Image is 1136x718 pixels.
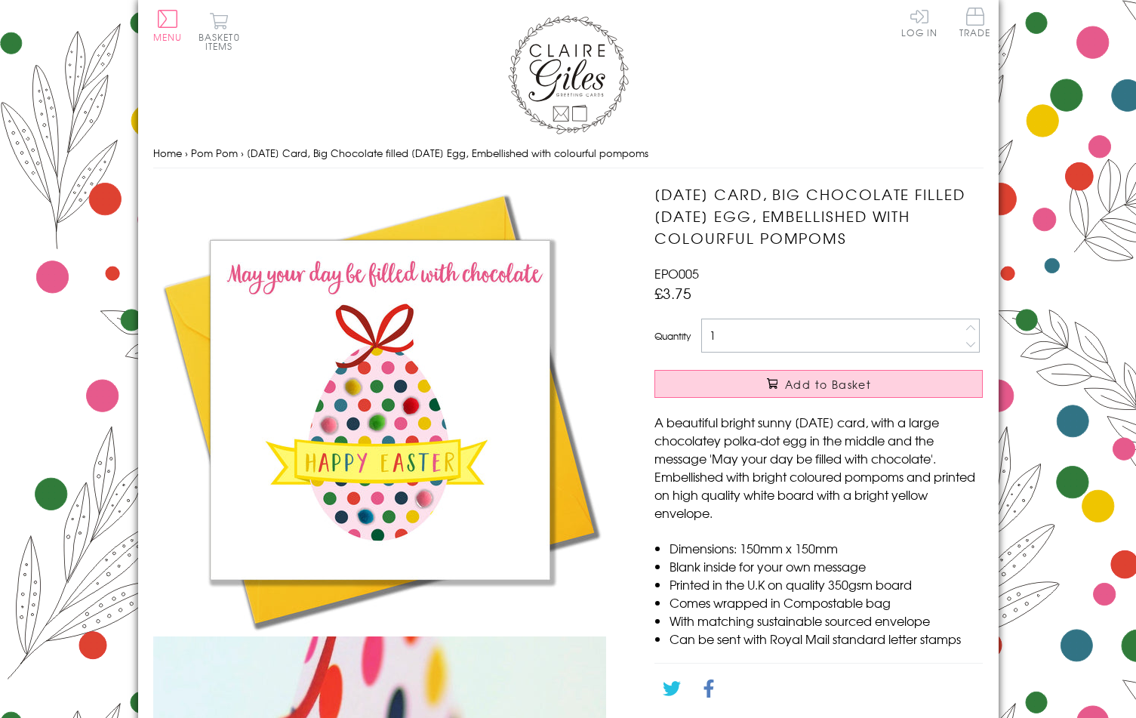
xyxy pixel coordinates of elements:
[205,30,240,53] span: 0 items
[785,377,871,392] span: Add to Basket
[959,8,991,37] span: Trade
[670,539,983,557] li: Dimensions: 150mm x 150mm
[153,138,984,169] nav: breadcrumbs
[153,146,182,160] a: Home
[959,8,991,40] a: Trade
[670,557,983,575] li: Blank inside for your own message
[153,10,183,42] button: Menu
[508,15,629,134] img: Claire Giles Greetings Cards
[670,612,983,630] li: With matching sustainable sourced envelope
[670,630,983,648] li: Can be sent with Royal Mail standard letter stamps
[654,329,691,343] label: Quantity
[670,593,983,612] li: Comes wrapped in Compostable bag
[191,146,238,160] a: Pom Pom
[670,575,983,593] li: Printed in the U.K on quality 350gsm board
[185,146,188,160] span: ›
[199,12,240,51] button: Basket0 items
[901,8,937,37] a: Log In
[153,30,183,44] span: Menu
[654,264,699,282] span: EPO005
[153,183,606,636] img: Easter Card, Big Chocolate filled Easter Egg, Embellished with colourful pompoms
[241,146,244,160] span: ›
[654,413,983,522] p: A beautiful bright sunny [DATE] card, with a large chocolatey polka-dot egg in the middle and the...
[654,282,691,304] span: £3.75
[247,146,648,160] span: [DATE] Card, Big Chocolate filled [DATE] Egg, Embellished with colourful pompoms
[654,183,983,248] h1: [DATE] Card, Big Chocolate filled [DATE] Egg, Embellished with colourful pompoms
[654,370,983,398] button: Add to Basket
